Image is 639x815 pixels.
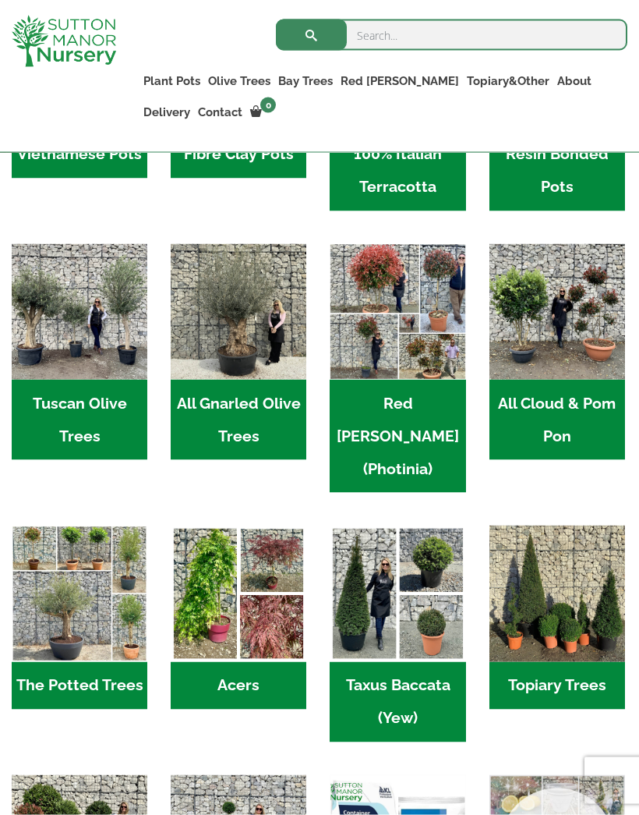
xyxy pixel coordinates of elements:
[171,380,306,461] h2: All Gnarled Olive Trees
[489,244,625,380] img: Home - A124EB98 0980 45A7 B835 C04B779F7765
[12,662,147,710] h2: The Potted Trees
[204,70,274,92] a: Olive Trees
[330,244,465,494] a: Visit product category Red Robin (Photinia)
[330,380,465,494] h2: Red [PERSON_NAME] (Photinia)
[274,70,337,92] a: Bay Trees
[489,244,625,461] a: Visit product category All Cloud & Pom Pon
[171,244,306,461] a: Visit product category All Gnarled Olive Trees
[260,97,276,113] span: 0
[139,101,194,123] a: Delivery
[330,662,465,743] h2: Taxus Baccata (Yew)
[489,526,625,661] img: Home - C8EC7518 C483 4BAA AA61 3CAAB1A4C7C4 1 201 a
[489,662,625,710] h2: Topiary Trees
[489,130,625,211] h2: Resin Bonded Pots
[489,380,625,461] h2: All Cloud & Pom Pon
[246,101,281,123] a: 0
[194,101,246,123] a: Contact
[171,526,306,710] a: Visit product category Acers
[330,526,465,742] a: Visit product category Taxus Baccata (Yew)
[171,526,306,661] img: Home - Untitled Project 4
[12,16,116,67] img: logo
[139,70,204,92] a: Plant Pots
[12,526,147,710] a: Visit product category The Potted Trees
[330,526,465,661] img: Home - Untitled Project
[12,244,147,461] a: Visit product category Tuscan Olive Trees
[12,380,147,461] h2: Tuscan Olive Trees
[463,70,553,92] a: Topiary&Other
[337,70,463,92] a: Red [PERSON_NAME]
[330,244,465,380] img: Home - F5A23A45 75B5 4929 8FB2 454246946332
[12,526,147,661] img: Home - new coll
[12,130,147,179] h2: Vietnamese Pots
[12,244,147,380] img: Home - 7716AD77 15EA 4607 B135 B37375859F10
[171,244,306,380] img: Home - 5833C5B7 31D0 4C3A 8E42 DB494A1738DB
[171,662,306,710] h2: Acers
[171,130,306,179] h2: Fibre Clay Pots
[330,130,465,211] h2: 100% Italian Terracotta
[553,70,595,92] a: About
[276,19,627,51] input: Search...
[489,526,625,710] a: Visit product category Topiary Trees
